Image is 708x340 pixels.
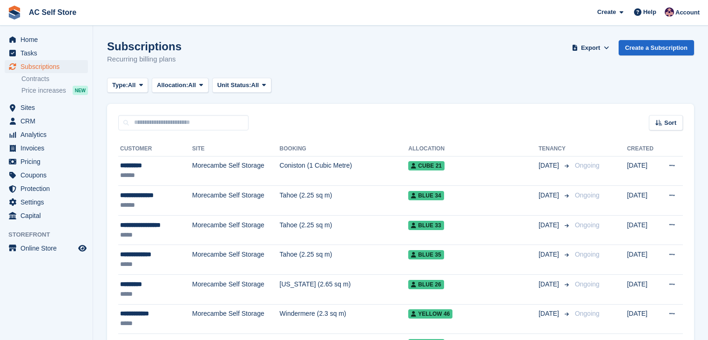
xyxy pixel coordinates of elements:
a: menu [5,196,88,209]
span: Blue 33 [408,221,444,230]
span: Sites [20,101,76,114]
span: Home [20,33,76,46]
td: Morecambe Self Storage [192,304,280,334]
span: Unit Status: [217,81,251,90]
a: Contracts [21,75,88,83]
span: Ongoing [575,191,600,199]
span: Online Store [20,242,76,255]
th: Booking [280,142,409,156]
a: menu [5,33,88,46]
div: NEW [73,86,88,95]
a: menu [5,242,88,255]
span: Account [675,8,700,17]
span: [DATE] [539,279,561,289]
span: Create [597,7,616,17]
span: Subscriptions [20,60,76,73]
span: Yellow 46 [408,309,452,319]
a: menu [5,209,88,222]
td: Windermere (2.3 sq m) [280,304,409,334]
span: Ongoing [575,280,600,288]
td: [DATE] [627,186,659,216]
th: Site [192,142,280,156]
span: Ongoing [575,310,600,317]
span: Blue 34 [408,191,444,200]
button: Unit Status: All [212,78,271,93]
span: All [128,81,136,90]
td: Tahoe (2.25 sq m) [280,245,409,275]
span: Ongoing [575,251,600,258]
span: Blue 35 [408,250,444,259]
td: [DATE] [627,275,659,305]
td: Morecambe Self Storage [192,245,280,275]
span: Settings [20,196,76,209]
span: [DATE] [539,250,561,259]
img: stora-icon-8386f47178a22dfd0bd8f6a31ec36ba5ce8667c1dd55bd0f319d3a0aa187defe.svg [7,6,21,20]
span: [DATE] [539,190,561,200]
a: menu [5,142,88,155]
td: [US_STATE] (2.65 sq m) [280,275,409,305]
span: Allocation: [157,81,188,90]
a: Preview store [77,243,88,254]
span: CRM [20,115,76,128]
span: Coupons [20,169,76,182]
span: [DATE] [539,220,561,230]
span: [DATE] [539,161,561,170]
span: Sort [664,118,676,128]
td: Coniston (1 Cubic Metre) [280,156,409,186]
a: AC Self Store [25,5,80,20]
a: Price increases NEW [21,85,88,95]
span: Ongoing [575,162,600,169]
h1: Subscriptions [107,40,182,53]
a: menu [5,101,88,114]
td: [DATE] [627,245,659,275]
td: [DATE] [627,215,659,245]
span: Pricing [20,155,76,168]
button: Type: All [107,78,148,93]
span: Blue 26 [408,280,444,289]
td: Morecambe Self Storage [192,156,280,186]
span: Cube 21 [408,161,445,170]
th: Created [627,142,659,156]
td: Morecambe Self Storage [192,186,280,216]
span: Storefront [8,230,93,239]
a: menu [5,169,88,182]
td: Morecambe Self Storage [192,275,280,305]
th: Customer [118,142,192,156]
span: Price increases [21,86,66,95]
img: Ted Cox [665,7,674,17]
span: All [251,81,259,90]
a: menu [5,155,88,168]
td: [DATE] [627,156,659,186]
button: Allocation: All [152,78,209,93]
span: Analytics [20,128,76,141]
span: Protection [20,182,76,195]
span: [DATE] [539,309,561,319]
a: menu [5,182,88,195]
span: Ongoing [575,221,600,229]
a: menu [5,60,88,73]
a: menu [5,47,88,60]
td: Morecambe Self Storage [192,215,280,245]
td: Tahoe (2.25 sq m) [280,186,409,216]
span: Type: [112,81,128,90]
span: Help [643,7,656,17]
button: Export [570,40,611,55]
p: Recurring billing plans [107,54,182,65]
a: Create a Subscription [619,40,694,55]
a: menu [5,128,88,141]
span: All [188,81,196,90]
th: Tenancy [539,142,571,156]
span: Invoices [20,142,76,155]
a: menu [5,115,88,128]
td: Tahoe (2.25 sq m) [280,215,409,245]
span: Export [581,43,600,53]
span: Capital [20,209,76,222]
span: Tasks [20,47,76,60]
th: Allocation [408,142,539,156]
td: [DATE] [627,304,659,334]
